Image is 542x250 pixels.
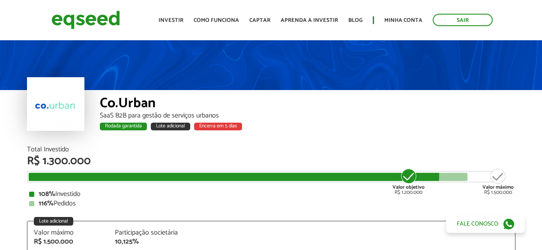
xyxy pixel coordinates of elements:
[34,238,102,245] div: R$ 1.500.000
[51,9,120,31] img: EqSeed
[249,18,270,23] a: Captar
[446,215,525,233] a: Fale conosco
[482,168,514,195] div: R$ 1.500.000
[433,14,493,26] a: Sair
[27,156,515,167] div: R$ 1.300.000
[100,96,515,112] div: Co.Urban
[392,183,425,191] strong: Valor objetivo
[392,168,425,195] div: R$ 1.200.000
[34,217,73,226] div: Lote adicional
[39,198,54,209] strong: 116%
[482,183,514,191] strong: Valor máximo
[39,188,55,200] strong: 108%
[34,229,102,236] div: Valor máximo
[115,229,183,236] div: Participação societária
[194,18,239,23] a: Como funciona
[27,146,515,153] div: Total Investido
[29,200,513,207] div: Pedidos
[194,123,242,130] div: Encerra em 5 dias
[281,18,338,23] a: Aprenda a investir
[348,18,362,23] a: Blog
[151,123,190,130] div: Lote adicional
[100,112,515,119] div: SaaS B2B para gestão de serviços urbanos
[29,191,513,198] div: Investido
[100,123,147,130] div: Rodada garantida
[384,18,422,23] a: Minha conta
[115,238,183,245] div: 10,125%
[159,18,183,23] a: Investir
